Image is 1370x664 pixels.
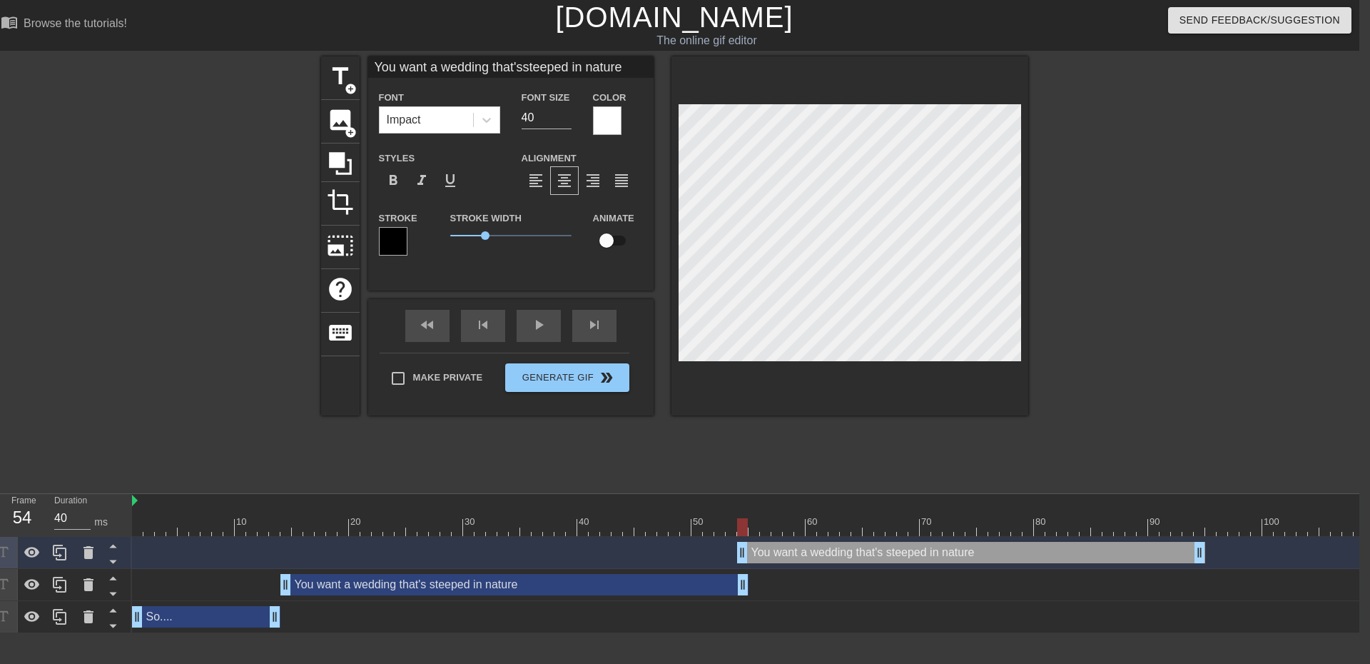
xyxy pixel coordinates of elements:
[1192,545,1207,560] span: drag_handle
[1168,7,1351,34] button: Send Feedback/Suggestion
[327,232,354,259] span: photo_size_select_large
[327,276,354,303] span: help
[613,172,630,189] span: format_align_justify
[527,172,544,189] span: format_align_left
[236,515,249,529] div: 10
[268,610,282,624] span: drag_handle
[1035,515,1048,529] div: 80
[453,32,960,49] div: The online gif editor
[1264,515,1282,529] div: 100
[1179,11,1340,29] span: Send Feedback/Suggestion
[11,505,33,530] div: 54
[94,515,108,530] div: ms
[327,106,354,134] span: image
[413,172,430,189] span: format_italic
[413,371,483,385] span: Make Private
[593,91,626,105] label: Color
[442,172,459,189] span: format_underline
[1,14,127,36] a: Browse the tutorials!
[327,319,354,346] span: keyboard
[584,172,602,189] span: format_align_right
[327,188,354,216] span: crop
[465,515,477,529] div: 30
[598,369,615,386] span: double_arrow
[1,494,44,535] div: Frame
[530,316,547,333] span: play_arrow
[555,1,793,33] a: [DOMAIN_NAME]
[24,17,127,29] div: Browse the tutorials!
[387,111,421,129] div: Impact
[130,610,144,624] span: drag_handle
[475,316,492,333] span: skip_previous
[379,91,404,105] label: Font
[345,83,357,95] span: add_circle
[556,172,573,189] span: format_align_center
[1150,515,1162,529] div: 90
[385,172,402,189] span: format_bold
[807,515,820,529] div: 60
[505,363,629,392] button: Generate Gif
[327,63,354,90] span: title
[450,211,522,226] label: Stroke Width
[419,316,436,333] span: fast_rewind
[511,369,623,386] span: Generate Gif
[1,14,18,31] span: menu_book
[278,578,293,592] span: drag_handle
[586,316,603,333] span: skip_next
[379,151,415,166] label: Styles
[522,91,570,105] label: Font Size
[736,578,750,592] span: drag_handle
[921,515,934,529] div: 70
[345,126,357,139] span: add_circle
[54,497,87,505] label: Duration
[579,515,592,529] div: 40
[522,151,577,166] label: Alignment
[379,211,417,226] label: Stroke
[350,515,363,529] div: 20
[593,211,634,226] label: Animate
[693,515,706,529] div: 50
[735,545,749,560] span: drag_handle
